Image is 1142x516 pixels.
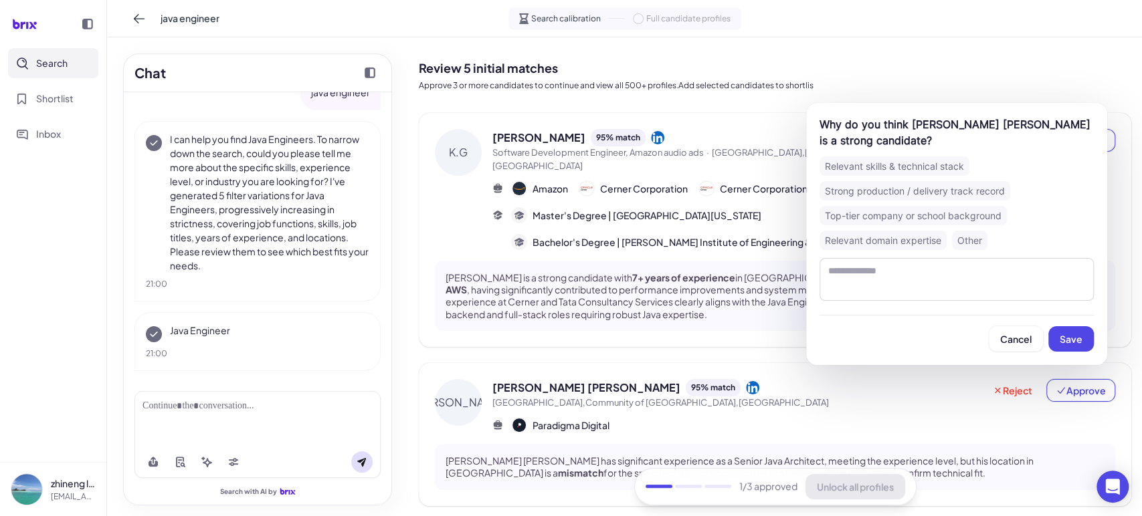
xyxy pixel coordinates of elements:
[419,80,1131,92] p: Approve 3 or more candidates to continue and view all 500+ profiles.Add selected candidates to sh...
[531,13,601,25] span: Search calibration
[446,455,1105,479] p: [PERSON_NAME] [PERSON_NAME] has significant experience as a Senior Java Architect, meeting the ex...
[820,231,947,250] div: Relevant domain expertise
[8,119,98,149] button: Inbox
[8,84,98,114] button: Shortlist
[600,182,688,196] span: Cerner Corporation
[351,451,373,473] button: Send message
[161,11,219,25] span: java engineer
[820,116,1094,148] div: Why do you think [PERSON_NAME] [PERSON_NAME] is a strong candidate?
[591,129,646,146] div: 95 % match
[1000,333,1032,345] span: Cancel
[533,418,609,432] span: Paradigma Digital
[820,181,1010,201] div: Strong production / delivery track record
[8,48,98,78] button: Search
[512,182,526,195] img: 公司logo
[720,182,807,196] span: Cerner Corporation
[311,86,370,100] p: java engineer
[492,380,680,396] span: [PERSON_NAME] [PERSON_NAME]
[992,384,1032,397] span: Reject
[359,62,381,84] button: Collapse chat
[739,480,797,494] span: 1 /3 approved
[492,130,585,146] span: [PERSON_NAME]
[706,147,709,158] span: ·
[492,147,898,171] span: [GEOGRAPHIC_DATA],[GEOGRAPHIC_DATA],[GEOGRAPHIC_DATA]
[533,182,568,196] span: Amazon
[435,379,482,426] div: [PERSON_NAME]
[11,474,42,505] img: a87eed28fccf43d19bce8e48793c580c.jpg
[512,418,526,432] img: 公司logo
[36,127,61,141] span: Inbox
[989,326,1043,352] button: Cancel
[632,271,735,283] strong: 7+ years of experience
[820,206,1007,225] div: Top-tier company or school background
[983,379,1041,402] button: Reject
[700,182,713,195] img: 公司logo
[170,324,369,338] p: Java Engineer
[146,278,369,290] div: 21:00
[170,132,369,273] p: I can help you find Java Engineers. To narrow down the search, could you please tell me more abou...
[798,467,886,479] strong: lacks detailed skills
[51,477,96,491] p: zhineng laizhineng
[51,491,96,503] p: [EMAIL_ADDRESS][DOMAIN_NAME]
[36,56,68,70] span: Search
[446,271,1095,295] strong: Spring Boot, Hibernate, and AWS
[1097,471,1129,503] div: Open Intercom Messenger
[1056,384,1106,397] span: Approve
[686,379,741,396] div: 95 % match
[446,271,1105,320] p: [PERSON_NAME] is a strong candidate with in [GEOGRAPHIC_DATA] and related technologies like , hav...
[1060,333,1082,345] span: Save
[146,348,369,360] div: 21:00
[435,129,482,176] div: K.G
[533,235,865,249] span: Bachelor's Degree | [PERSON_NAME] Institute of Engineering & Technology
[952,231,987,250] div: Other
[36,92,74,106] span: Shortlist
[533,209,761,223] span: Master's Degree | [GEOGRAPHIC_DATA][US_STATE]
[646,13,731,25] span: Full candidate profiles
[1048,326,1094,352] button: Save
[134,63,166,83] h2: Chat
[1046,379,1115,402] button: Approve
[492,397,829,408] span: [GEOGRAPHIC_DATA],Community of [GEOGRAPHIC_DATA],[GEOGRAPHIC_DATA]
[220,487,277,496] span: Search with AI by
[558,467,603,479] strong: mismatch
[419,59,1131,77] h2: Review 5 initial matches
[492,147,704,158] span: Software Development Engineer, Amazon audio ads
[142,451,164,473] button: Upload file
[820,156,969,176] div: Relevant skills & technical stack
[580,182,593,195] img: 公司logo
